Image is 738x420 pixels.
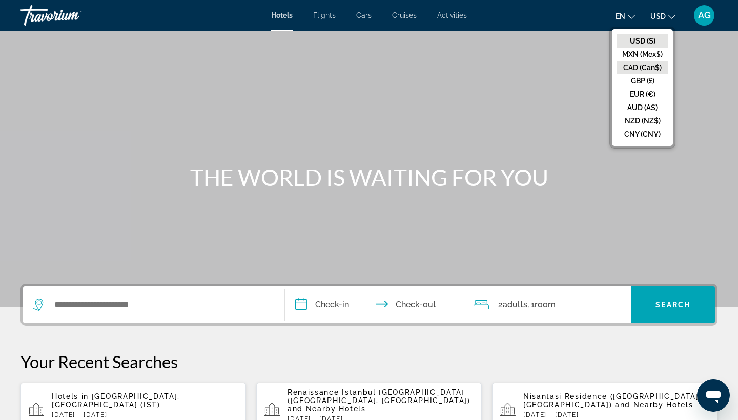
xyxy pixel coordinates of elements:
span: en [616,12,625,20]
a: Activities [437,11,467,19]
span: Search [655,301,690,309]
div: Search widget [23,286,715,323]
a: Cruises [392,11,417,19]
button: GBP (£) [617,74,668,88]
h1: THE WORLD IS WAITING FOR YOU [177,164,561,191]
span: USD [650,12,666,20]
button: NZD (NZ$) [617,114,668,128]
button: CNY (CN¥) [617,128,668,141]
a: Hotels [271,11,293,19]
a: Cars [356,11,372,19]
span: AG [698,10,711,20]
button: Search [631,286,715,323]
button: User Menu [691,5,717,26]
span: Adults [503,300,527,309]
button: USD ($) [617,34,668,48]
span: , 1 [527,298,556,312]
span: Room [535,300,556,309]
button: CAD (Can$) [617,61,668,74]
button: AUD (A$) [617,101,668,114]
button: Travelers: 2 adults, 0 children [463,286,631,323]
button: MXN (Mex$) [617,48,668,61]
span: 2 [498,298,527,312]
button: Check in and out dates [285,286,463,323]
span: [GEOGRAPHIC_DATA], [GEOGRAPHIC_DATA] (IST) [52,392,180,409]
button: Change currency [650,9,675,24]
button: Change language [616,9,635,24]
p: [DATE] - [DATE] [52,411,238,418]
p: Your Recent Searches [20,351,717,372]
a: Flights [313,11,336,19]
span: Nisantasi Residence ([GEOGRAPHIC_DATA], [GEOGRAPHIC_DATA]) [523,392,702,409]
button: EUR (€) [617,88,668,101]
iframe: Button to launch messaging window [697,379,730,412]
span: and Nearby Hotels [288,405,366,413]
span: and Nearby Hotels [615,401,693,409]
span: Hotels in [52,392,89,401]
span: Renaissance Istanbul [GEOGRAPHIC_DATA] ([GEOGRAPHIC_DATA], [GEOGRAPHIC_DATA]) [288,388,470,405]
p: [DATE] - [DATE] [523,411,709,418]
a: Travorium [20,2,123,29]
